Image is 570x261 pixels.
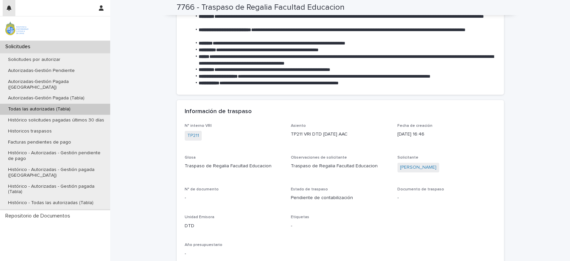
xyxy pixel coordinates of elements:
p: Histórico - Autorizadas - Gestión pagada ([GEOGRAPHIC_DATA]) [3,167,110,178]
span: N° interno VRI [185,124,212,128]
p: Autorizadas-Gestión Pendiente [3,68,80,74]
span: Fecha de creación [397,124,432,128]
p: Facturas pendientes de pago [3,140,76,145]
p: Pendiente de contabilización [291,194,389,201]
p: - [291,223,389,230]
a: [PERSON_NAME] [400,164,436,171]
p: Traspaso de Regalia Facultad Educacion [291,163,389,170]
p: - [397,194,496,201]
span: Etiquetas [291,215,309,219]
span: Solicitante [397,156,418,160]
p: Solicitudes [3,43,36,50]
p: Solicitudes por autorizar [3,57,66,63]
span: Estado de traspaso [291,187,328,191]
p: Histórico - Autorizadas - Gestión pendiente de pago [3,150,110,162]
span: Unidad Emisora [185,215,214,219]
p: [DATE] 16:46 [397,131,496,138]
p: Repositorio de Documentos [3,213,75,219]
p: - [185,194,283,201]
span: Observaciones de solicitante [291,156,347,160]
p: Historicos traspasos [3,128,57,134]
p: Histórico - Autorizadas - Gestión pagada (Tabla) [3,184,110,195]
h2: Información de traspaso [185,108,252,115]
span: Documento de traspaso [397,187,444,191]
p: Histórico - Todas las autorizadas (Tabla) [3,200,99,206]
p: Traspaso de Regalia Facultad Educacion [185,163,283,170]
p: Todas las autorizadas (Tabla) [3,106,76,112]
p: DTD [185,223,283,230]
span: Glosa [185,156,196,160]
a: TP211 [187,132,199,139]
h2: 7766 - Traspaso de Regalia Facultad Educacion [177,3,345,12]
span: N° de documento [185,187,219,191]
span: Asiento [291,124,306,128]
img: iqsleoUpQLaG7yz5l0jK [5,22,28,35]
p: TP211 VRI DTD [DATE] AAC [291,131,389,138]
p: Histórico solicitudes pagadas últimos 30 días [3,117,110,123]
p: - [185,250,496,257]
span: Año presupuestario [185,243,222,247]
p: Autorizadas-Gestión Pagada ([GEOGRAPHIC_DATA]) [3,79,110,90]
p: Autorizadas-Gestión Pagada (Tabla) [3,95,90,101]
